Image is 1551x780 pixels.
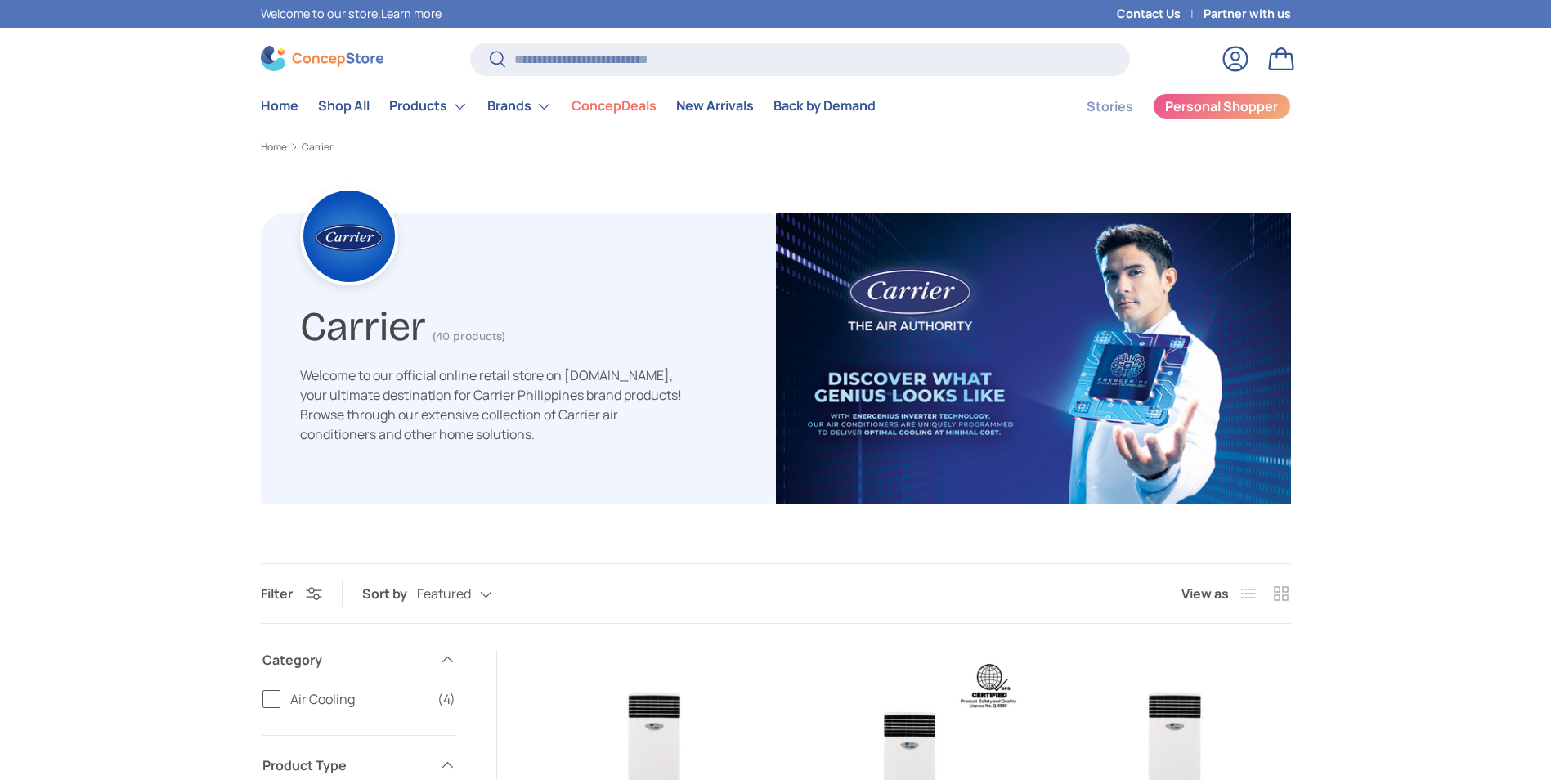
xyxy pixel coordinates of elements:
img: carrier-banner-image-concepstore [776,213,1291,504]
a: Products [389,90,468,123]
a: Contact Us [1117,5,1204,23]
span: Personal Shopper [1165,100,1278,113]
summary: Products [379,90,477,123]
a: Personal Shopper [1153,93,1291,119]
nav: Breadcrumbs [261,140,1291,155]
span: Air Cooling [290,689,428,709]
span: Product Type [262,755,429,775]
span: Category [262,650,429,670]
a: Shop All [318,90,370,122]
span: (40 products) [433,329,505,343]
summary: Brands [477,90,562,123]
a: Home [261,90,298,122]
a: Brands [487,90,552,123]
h1: Carrier [300,296,426,351]
span: View as [1181,584,1229,603]
nav: Primary [261,90,876,123]
a: Partner with us [1204,5,1291,23]
button: Filter [261,585,322,603]
a: Home [261,142,287,152]
a: Back by Demand [773,90,876,122]
a: ConcepDeals [572,90,657,122]
label: Sort by [362,584,417,603]
span: (4) [437,689,455,709]
span: Filter [261,585,293,603]
img: ConcepStore [261,46,383,71]
a: Carrier [302,142,333,152]
a: New Arrivals [676,90,754,122]
summary: Category [262,630,455,689]
p: Welcome to our store. [261,5,442,23]
nav: Secondary [1047,90,1291,123]
span: Featured [417,586,471,602]
a: Learn more [381,6,442,21]
p: Welcome to our official online retail store on [DOMAIN_NAME], your ultimate destination for Carri... [300,365,684,444]
button: Featured [417,580,525,608]
a: Stories [1087,91,1133,123]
